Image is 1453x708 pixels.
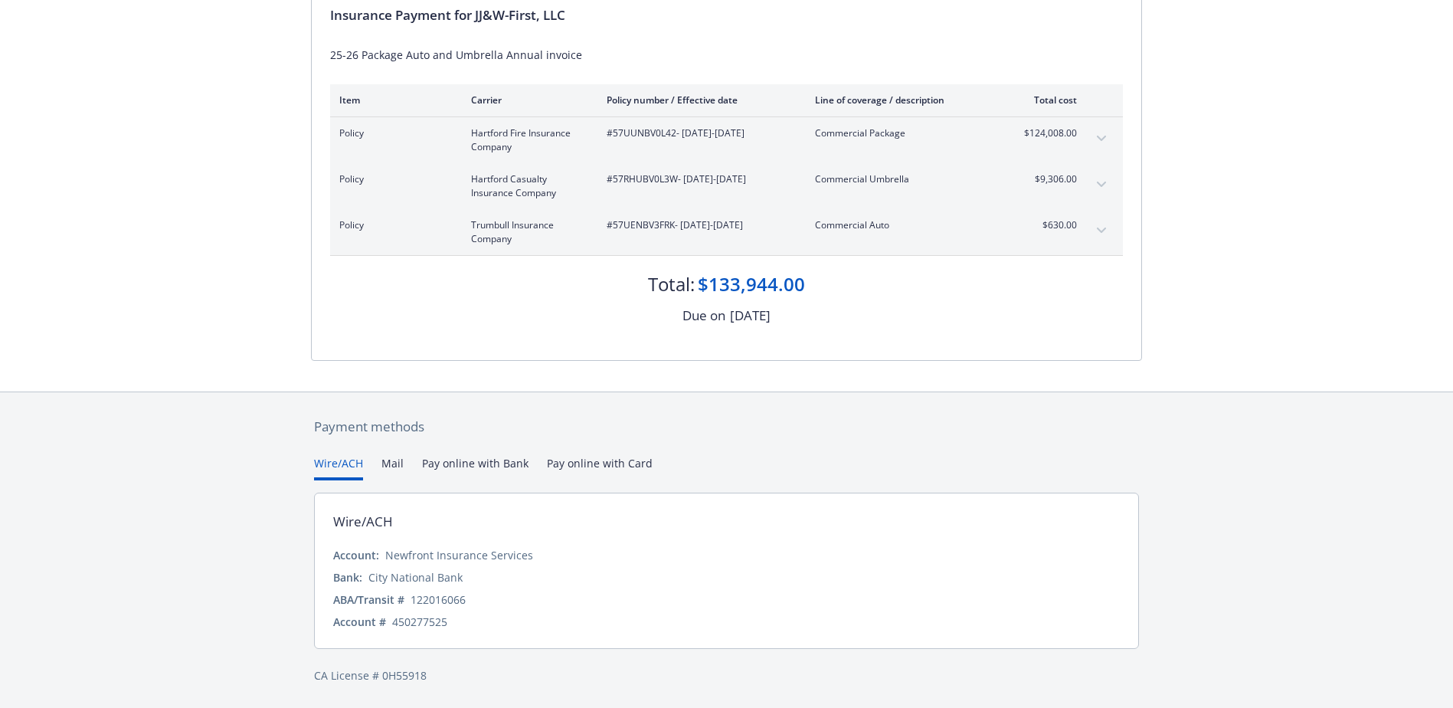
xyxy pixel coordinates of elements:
[815,172,995,186] span: Commercial Umbrella
[330,163,1123,209] div: PolicyHartford Casualty Insurance Company#57RHUBV0L3W- [DATE]-[DATE]Commercial Umbrella$9,306.00e...
[607,93,790,107] div: Policy number / Effective date
[730,306,771,326] div: [DATE]
[333,592,404,608] div: ABA/Transit #
[471,172,582,200] span: Hartford Casualty Insurance Company
[547,455,653,480] button: Pay online with Card
[339,218,447,232] span: Policy
[333,569,362,585] div: Bank:
[333,547,379,563] div: Account:
[368,569,463,585] div: City National Bank
[607,172,790,186] span: #57RHUBV0L3W - [DATE]-[DATE]
[648,271,695,297] div: Total:
[339,172,447,186] span: Policy
[815,93,995,107] div: Line of coverage / description
[314,667,1139,683] div: CA License # 0H55918
[422,455,529,480] button: Pay online with Bank
[333,512,393,532] div: Wire/ACH
[815,218,995,232] span: Commercial Auto
[392,614,447,630] div: 450277525
[339,126,447,140] span: Policy
[330,47,1123,63] div: 25-26 Package Auto and Umbrella Annual invoice
[330,117,1123,163] div: PolicyHartford Fire Insurance Company#57UUNBV0L42- [DATE]-[DATE]Commercial Package$124,008.00expa...
[330,5,1123,25] div: Insurance Payment for JJ&W-First, LLC
[471,218,582,246] span: Trumbull Insurance Company
[1019,93,1077,107] div: Total cost
[815,126,995,140] span: Commercial Package
[314,455,363,480] button: Wire/ACH
[1019,218,1077,232] span: $630.00
[333,614,386,630] div: Account #
[1089,218,1114,243] button: expand content
[330,209,1123,255] div: PolicyTrumbull Insurance Company#57UENBV3FRK- [DATE]-[DATE]Commercial Auto$630.00expand content
[1019,172,1077,186] span: $9,306.00
[339,93,447,107] div: Item
[381,455,404,480] button: Mail
[471,126,582,154] span: Hartford Fire Insurance Company
[411,592,466,608] div: 122016066
[314,417,1139,437] div: Payment methods
[607,126,790,140] span: #57UUNBV0L42 - [DATE]-[DATE]
[1089,172,1114,197] button: expand content
[1019,126,1077,140] span: $124,008.00
[1089,126,1114,151] button: expand content
[385,547,533,563] div: Newfront Insurance Services
[682,306,725,326] div: Due on
[698,271,805,297] div: $133,944.00
[471,93,582,107] div: Carrier
[607,218,790,232] span: #57UENBV3FRK - [DATE]-[DATE]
